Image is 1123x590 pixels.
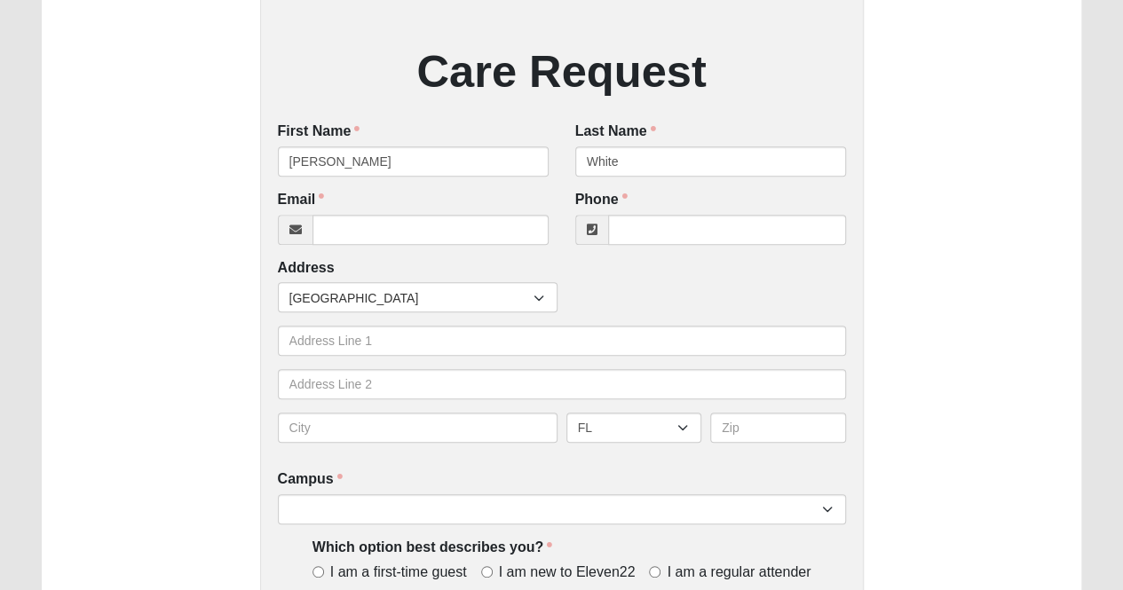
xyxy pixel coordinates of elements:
input: Address Line 2 [278,369,846,399]
label: Campus [278,469,343,490]
label: Which option best describes you? [312,538,552,558]
input: I am a first-time guest [312,566,324,578]
input: Address Line 1 [278,326,846,356]
span: I am new to Eleven22 [499,562,636,583]
input: Zip [710,413,846,443]
label: Phone [575,190,628,210]
label: Email [278,190,325,210]
input: I am a regular attender [649,566,660,578]
span: [GEOGRAPHIC_DATA] [289,283,534,313]
label: Last Name [575,122,656,142]
span: I am a regular attender [667,562,811,583]
input: I am new to Eleven22 [481,566,493,578]
span: I am a first-time guest [330,562,467,583]
label: First Name [278,122,360,142]
input: City [278,413,558,443]
label: Address [278,258,335,279]
h2: Care Request [278,45,846,99]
